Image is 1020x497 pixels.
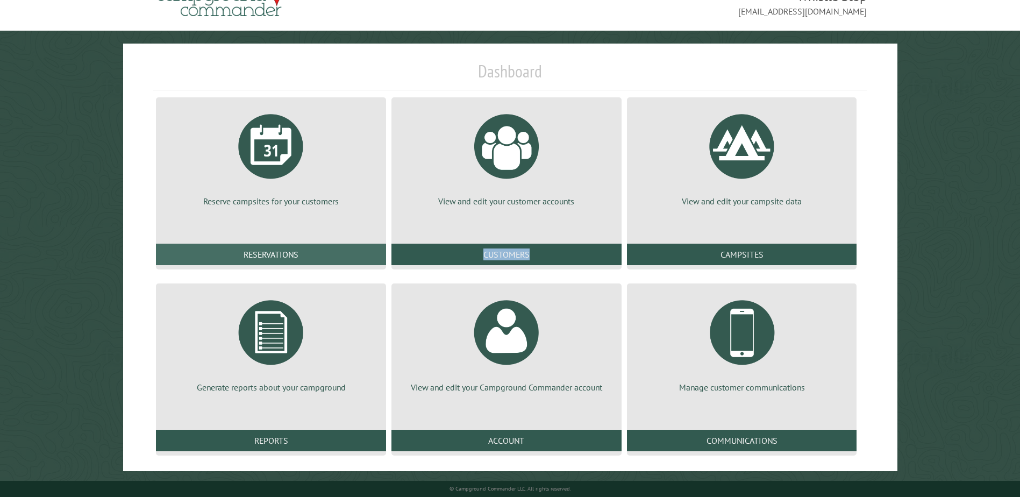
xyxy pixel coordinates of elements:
a: View and edit your campsite data [640,106,844,207]
p: Manage customer communications [640,381,844,393]
p: Generate reports about your campground [169,381,373,393]
p: View and edit your Campground Commander account [404,381,609,393]
a: Account [391,430,622,451]
a: View and edit your Campground Commander account [404,292,609,393]
a: Manage customer communications [640,292,844,393]
a: Campsites [627,244,857,265]
a: Reserve campsites for your customers [169,106,373,207]
a: View and edit your customer accounts [404,106,609,207]
h1: Dashboard [153,61,866,90]
a: Reservations [156,244,386,265]
p: View and edit your customer accounts [404,195,609,207]
a: Generate reports about your campground [169,292,373,393]
a: Communications [627,430,857,451]
p: Reserve campsites for your customers [169,195,373,207]
p: View and edit your campsite data [640,195,844,207]
small: © Campground Commander LLC. All rights reserved. [450,485,571,492]
a: Reports [156,430,386,451]
a: Customers [391,244,622,265]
